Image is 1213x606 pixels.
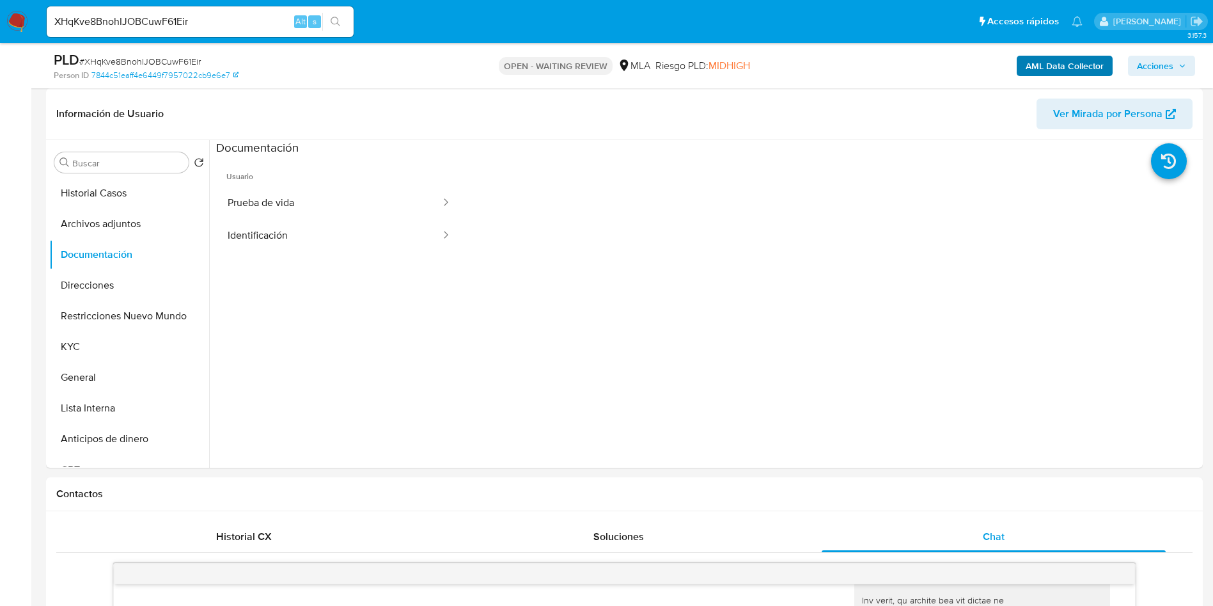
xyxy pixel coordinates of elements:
[1128,56,1195,76] button: Acciones
[49,270,209,301] button: Direcciones
[91,70,239,81] a: 7844c51eaff4e6449f7957022cb9e6e7
[194,157,204,171] button: Volver al orden por defecto
[49,239,209,270] button: Documentación
[49,393,209,424] button: Lista Interna
[1190,15,1203,28] a: Salir
[59,157,70,168] button: Buscar
[593,529,644,544] span: Soluciones
[1187,30,1207,40] span: 3.157.3
[54,49,79,70] b: PLD
[708,58,750,73] span: MIDHIGH
[49,178,209,209] button: Historial Casos
[49,331,209,362] button: KYC
[987,15,1059,28] span: Accesos rápidos
[1137,56,1173,76] span: Acciones
[47,13,354,30] input: Buscar usuario o caso...
[322,13,348,31] button: search-icon
[216,529,272,544] span: Historial CX
[49,209,209,239] button: Archivos adjuntos
[49,454,209,485] button: CBT
[1026,56,1104,76] b: AML Data Collector
[295,15,306,28] span: Alt
[56,108,164,120] h1: Información de Usuario
[499,57,613,75] p: OPEN - WAITING REVIEW
[49,424,209,454] button: Anticipos de dinero
[1113,15,1186,28] p: nicolas.duclosson@mercadolibre.com
[1017,56,1113,76] button: AML Data Collector
[655,59,750,73] span: Riesgo PLD:
[54,70,89,81] b: Person ID
[618,59,650,73] div: MLA
[72,157,184,169] input: Buscar
[1037,99,1193,129] button: Ver Mirada por Persona
[1053,99,1162,129] span: Ver Mirada por Persona
[49,301,209,331] button: Restricciones Nuevo Mundo
[49,362,209,393] button: General
[56,488,1193,500] h1: Contactos
[983,529,1005,544] span: Chat
[313,15,317,28] span: s
[79,55,201,68] span: # XHqKve8BnohIJOBCuwF61Eir
[1072,16,1083,27] a: Notificaciones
